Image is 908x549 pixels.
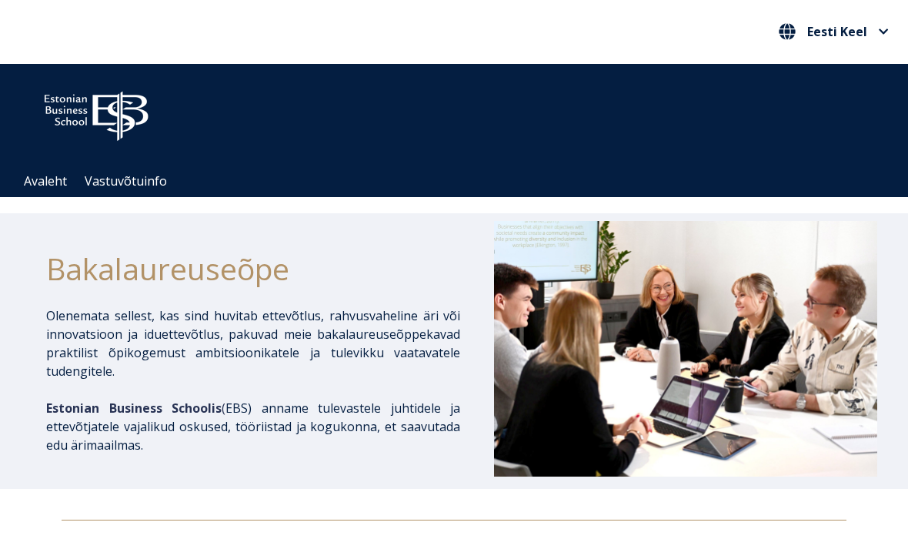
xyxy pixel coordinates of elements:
div: Navigation Menu [15,166,908,197]
button: Eesti Keel [775,19,893,44]
nav: Vali oma keel [775,19,893,45]
a: Avaleht [24,172,67,189]
span: Eesti Keel [807,25,867,38]
img: Bakalaureusetudengid [494,221,877,477]
span: ( [46,400,225,417]
span: Estonian Business Schoolis [46,400,222,417]
p: Olenemata sellest, kas sind huvitab ettevõtlus, rahvusvaheline äri või innovatsioon ja iduettevõt... [46,306,460,380]
h1: Bakalaureuseõpe [46,246,460,291]
a: Vastuvõtuinfo [85,172,167,189]
img: ebs_logo2016_white [31,79,162,146]
p: EBS) anname tulevastele juhtidele ja ettevõtjatele vajalikud oskused, tööriistad ja kogukonna, et... [46,399,460,454]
